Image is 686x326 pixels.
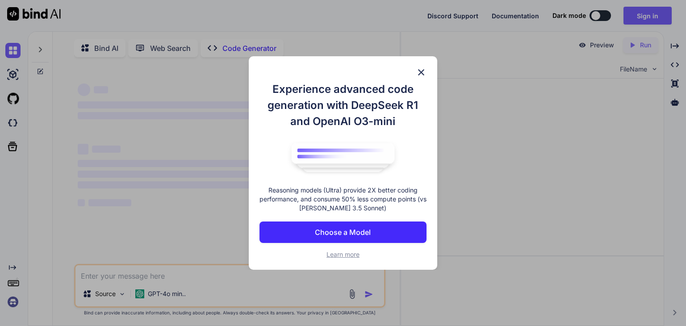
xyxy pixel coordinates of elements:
[285,138,401,177] img: bind logo
[259,81,427,130] h1: Experience advanced code generation with DeepSeek R1 and OpenAI O3-mini
[315,227,371,238] p: Choose a Model
[259,186,427,213] p: Reasoning models (Ultra) provide 2X better coding performance, and consume 50% less compute point...
[259,222,427,243] button: Choose a Model
[416,67,427,78] img: close
[326,251,360,258] span: Learn more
